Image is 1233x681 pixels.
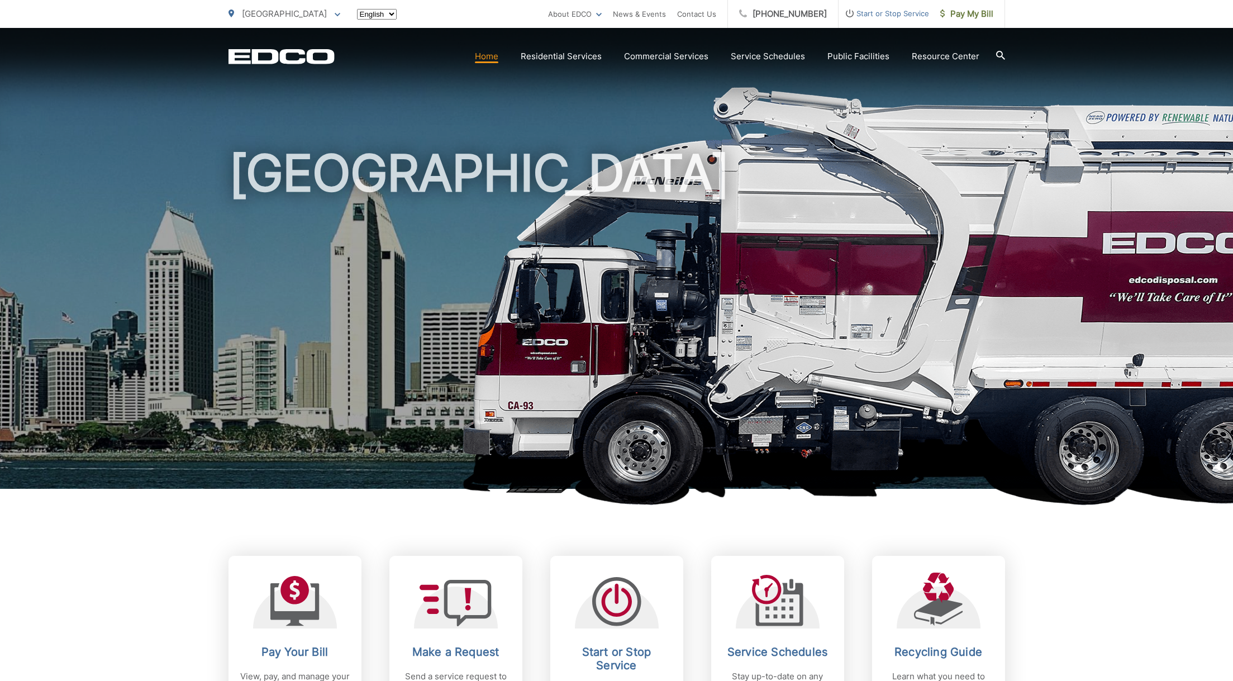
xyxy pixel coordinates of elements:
[357,9,397,20] select: Select a language
[228,145,1005,499] h1: [GEOGRAPHIC_DATA]
[912,50,979,63] a: Resource Center
[561,645,672,672] h2: Start or Stop Service
[521,50,602,63] a: Residential Services
[624,50,708,63] a: Commercial Services
[827,50,889,63] a: Public Facilities
[883,645,994,659] h2: Recycling Guide
[401,645,511,659] h2: Make a Request
[475,50,498,63] a: Home
[548,7,602,21] a: About EDCO
[613,7,666,21] a: News & Events
[228,49,335,64] a: EDCD logo. Return to the homepage.
[242,8,327,19] span: [GEOGRAPHIC_DATA]
[940,7,993,21] span: Pay My Bill
[677,7,716,21] a: Contact Us
[240,645,350,659] h2: Pay Your Bill
[722,645,833,659] h2: Service Schedules
[731,50,805,63] a: Service Schedules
